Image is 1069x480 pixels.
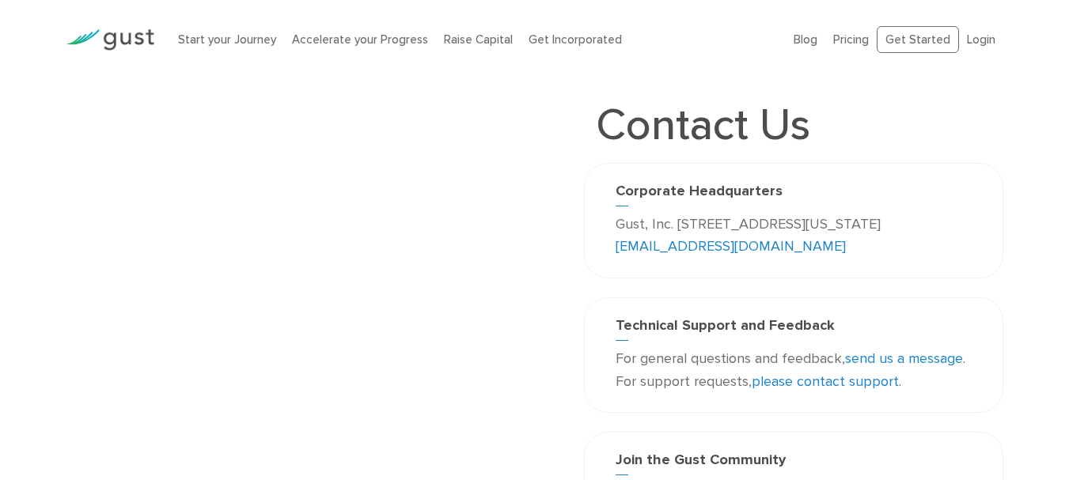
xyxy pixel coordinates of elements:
[616,348,972,394] p: For general questions and feedback, . For support requests, .
[529,32,622,47] a: Get Incorporated
[794,32,817,47] a: Blog
[616,452,972,475] h3: Join the Gust Community
[616,183,972,206] h3: Corporate Headquarters
[967,32,995,47] a: Login
[845,350,963,367] a: send us a message
[616,317,972,341] h3: Technical Support and Feedback
[833,32,869,47] a: Pricing
[616,214,972,259] p: Gust, Inc. [STREET_ADDRESS][US_STATE]
[178,32,276,47] a: Start your Journey
[66,29,154,51] img: Gust Logo
[877,26,959,54] a: Get Started
[584,103,822,147] h1: Contact Us
[444,32,513,47] a: Raise Capital
[752,373,899,390] a: please contact support
[616,238,846,255] a: [EMAIL_ADDRESS][DOMAIN_NAME]
[292,32,428,47] a: Accelerate your Progress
